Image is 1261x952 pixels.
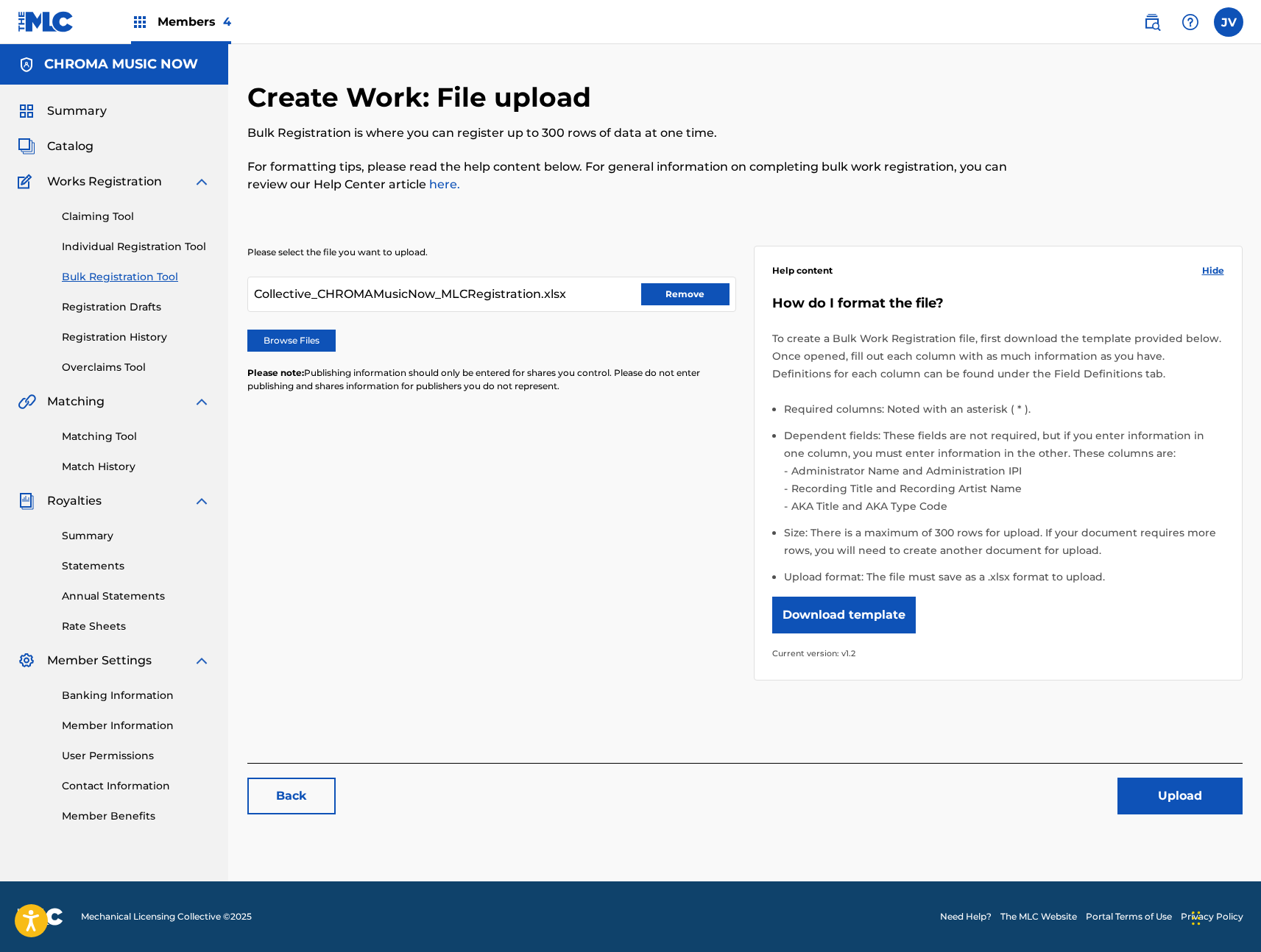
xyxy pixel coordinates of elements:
img: expand [193,492,211,510]
a: Need Help? [940,910,992,923]
span: Summary [47,102,107,120]
li: Dependent fields: These fields are not required, but if you enter information in one column, you ... [784,427,1224,524]
li: Size: There is a maximum of 300 rows for upload. If your document requires more rows, you will ne... [784,524,1224,568]
a: Statements [62,558,211,574]
button: Remove [641,283,730,305]
span: Works Registration [47,173,162,191]
iframe: Resource Center [1220,667,1261,785]
img: Accounts [18,56,35,74]
a: Summary [62,528,211,544]
p: To create a Bulk Work Registration file, first download the template provided below. Once opened,... [772,330,1224,383]
span: Catalog [47,138,93,155]
img: search [1143,13,1161,31]
a: Public Search [1137,7,1167,37]
img: help [1181,13,1199,31]
a: Registration Drafts [62,299,211,315]
img: expand [193,393,211,411]
img: Top Rightsholders [131,13,149,31]
img: logo [18,908,63,926]
a: Bulk Registration Tool [62,269,211,285]
img: Member Settings [18,652,35,669]
span: Matching [47,393,105,411]
img: MLC Logo [18,11,74,32]
span: Mechanical Licensing Collective © 2025 [81,910,252,923]
a: Claiming Tool [62,209,211,224]
img: Matching [18,393,36,411]
img: expand [193,652,211,669]
a: Annual Statements [62,589,211,604]
span: Please note: [247,367,304,378]
a: Individual Registration Tool [62,239,211,255]
a: Privacy Policy [1181,910,1243,923]
div: Drag [1192,896,1201,940]
img: Catalog [18,138,35,155]
button: Upload [1117,778,1243,814]
span: Members [158,13,231,30]
a: Rate Sheets [62,619,211,634]
span: Collective_CHROMAMusicNow_MLCRegistration.xlsx [254,285,566,303]
li: AKA Title and AKA Type Code [788,497,1224,515]
img: Summary [18,102,35,120]
iframe: Chat Widget [1187,881,1261,952]
h5: CHROMA MUSIC NOW [44,56,198,73]
span: Member Settings [47,652,152,669]
h2: Create Work: File upload [247,81,598,114]
div: User Menu [1214,7,1243,37]
li: Administrator Name and Administration IPI [788,462,1224,480]
span: Hide [1202,264,1224,277]
a: User Permissions [62,748,211,764]
a: SummarySummary [18,102,107,120]
button: Download template [772,597,916,633]
li: Recording Title and Recording Artist Name [788,480,1224,497]
h5: How do I format the file? [772,295,1224,312]
span: Royalties [47,492,102,510]
p: Publishing information should only be entered for shares you control. Please do not enter publish... [247,366,736,393]
p: Bulk Registration is where you can register up to 300 rows of data at one time. [247,124,1014,142]
img: expand [193,173,211,191]
a: Portal Terms of Use [1086,910,1172,923]
a: CatalogCatalog [18,138,93,155]
p: For formatting tips, please read the help content below. For general information on completing bu... [247,158,1014,193]
p: Current version: v1.2 [772,644,1224,662]
a: Back [247,778,336,814]
span: Help content [772,264,833,277]
img: Works Registration [18,173,37,191]
div: Help [1176,7,1205,37]
a: Banking Information [62,688,211,703]
img: Royalties [18,492,35,510]
a: Match History [62,459,211,475]
a: here. [426,177,460,191]
a: Contact Information [62,778,211,794]
a: Registration History [62,330,211,345]
li: Upload format: The file must save as a .xlsx format to upload. [784,568,1224,586]
p: Please select the file you want to upload. [247,246,736,259]
li: Required columns: Noted with an asterisk ( * ). [784,400,1224,427]
a: Overclaims Tool [62,360,211,375]
label: Browse Files [247,330,336,352]
a: The MLC Website [1000,910,1077,923]
a: Member Information [62,718,211,733]
span: 4 [223,15,231,29]
a: Member Benefits [62,809,211,824]
a: Matching Tool [62,429,211,444]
